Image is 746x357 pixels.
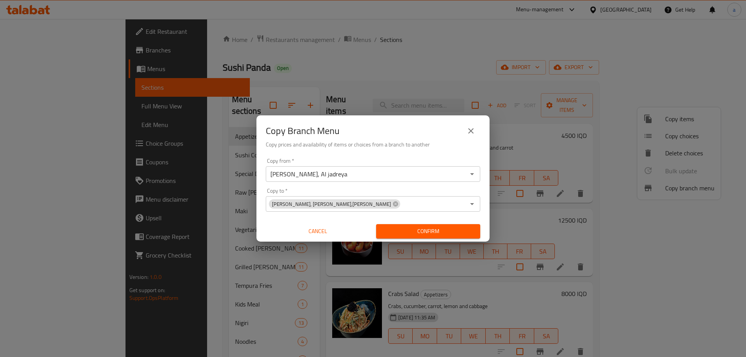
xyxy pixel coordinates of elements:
button: Open [467,199,478,209]
button: Cancel [266,224,370,239]
span: Cancel [269,226,367,236]
button: Confirm [376,224,480,239]
h6: Copy prices and availability of items or choices from a branch to another [266,140,480,149]
button: close [462,122,480,140]
span: Confirm [382,226,474,236]
button: Open [467,169,478,179]
span: [PERSON_NAME], [PERSON_NAME],[PERSON_NAME] [269,200,394,208]
h2: Copy Branch Menu [266,125,340,137]
div: [PERSON_NAME], [PERSON_NAME],[PERSON_NAME] [269,199,400,209]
